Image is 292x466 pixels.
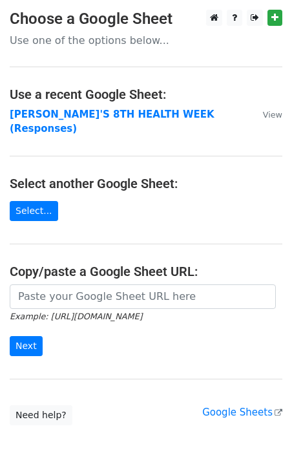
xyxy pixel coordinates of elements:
[250,109,282,120] a: View
[10,312,142,321] small: Example: [URL][DOMAIN_NAME]
[10,405,72,425] a: Need help?
[10,284,276,309] input: Paste your Google Sheet URL here
[10,176,282,191] h4: Select another Google Sheet:
[10,34,282,47] p: Use one of the options below...
[10,10,282,28] h3: Choose a Google Sheet
[10,109,214,135] a: [PERSON_NAME]'S 8TH HEALTH WEEK (Responses)
[10,201,58,221] a: Select...
[202,407,282,418] a: Google Sheets
[10,264,282,279] h4: Copy/paste a Google Sheet URL:
[263,110,282,120] small: View
[10,336,43,356] input: Next
[10,87,282,102] h4: Use a recent Google Sheet:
